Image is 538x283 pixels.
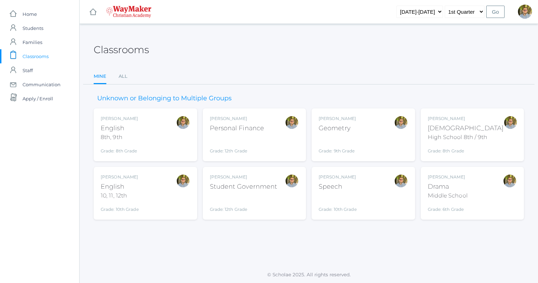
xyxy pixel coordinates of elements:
[101,115,138,122] div: [PERSON_NAME]
[119,69,127,83] a: All
[428,182,468,191] div: Drama
[319,124,356,133] div: Geometry
[428,191,468,200] div: Middle School
[486,6,505,18] input: Go
[101,174,139,180] div: [PERSON_NAME]
[428,174,468,180] div: [PERSON_NAME]
[80,271,538,278] p: © Scholae 2025. All rights reserved.
[428,203,468,213] div: Grade: 6th Grade
[101,182,139,191] div: English
[94,95,235,102] h3: Unknown or Belonging to Multiple Groups
[319,136,356,154] div: Grade: 9th Grade
[394,174,408,188] div: Kylen Braileanu
[210,115,264,122] div: [PERSON_NAME]
[101,191,139,200] div: 10, 11, 12th
[176,174,190,188] div: Kylen Braileanu
[503,115,518,130] div: Kylen Braileanu
[101,203,139,213] div: Grade: 10th Grade
[101,133,138,141] div: 8th, 9th
[94,44,149,55] h2: Classrooms
[428,115,504,122] div: [PERSON_NAME]
[106,6,151,18] img: waymaker-logo-stack-white-1602f2b1af18da31a5905e9982d058868370996dac5278e84edea6dabf9a3315.png
[23,92,53,106] span: Apply / Enroll
[23,21,43,35] span: Students
[94,69,106,84] a: Mine
[319,182,357,191] div: Speech
[428,144,504,154] div: Grade: 8th Grade
[518,5,532,19] div: Kylen Braileanu
[23,7,37,21] span: Home
[319,174,357,180] div: [PERSON_NAME]
[319,194,357,213] div: Grade: 10th Grade
[319,115,356,122] div: [PERSON_NAME]
[394,115,408,130] div: Kylen Braileanu
[23,63,33,77] span: Staff
[176,115,190,130] div: Kylen Braileanu
[285,174,299,188] div: Kylen Braileanu
[210,124,264,133] div: Personal Finance
[285,115,299,130] div: Kylen Braileanu
[23,77,61,92] span: Communication
[428,124,504,133] div: [DEMOGRAPHIC_DATA]
[101,124,138,133] div: English
[210,174,277,180] div: [PERSON_NAME]
[210,194,277,213] div: Grade: 12th Grade
[503,174,517,188] div: Kylen Braileanu
[210,136,264,154] div: Grade: 12th Grade
[23,49,49,63] span: Classrooms
[101,144,138,154] div: Grade: 8th Grade
[428,133,504,141] div: High School 8th / 9th
[210,182,277,191] div: Student Government
[23,35,42,49] span: Families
